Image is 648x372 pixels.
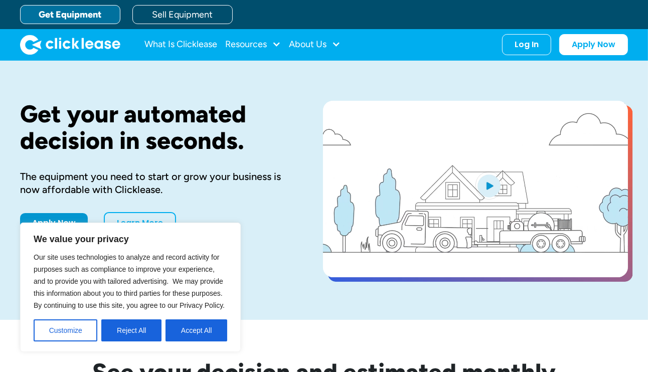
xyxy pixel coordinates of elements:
a: Sell Equipment [132,5,233,24]
span: Our site uses technologies to analyze and record activity for purposes such as compliance to impr... [34,253,225,309]
button: Accept All [166,319,227,341]
a: Get Equipment [20,5,120,24]
div: We value your privacy [20,223,241,352]
img: Blue play button logo on a light blue circular background [475,171,503,200]
div: The equipment you need to start or grow your business is now affordable with Clicklease. [20,170,291,196]
a: home [20,35,120,55]
img: Clicklease logo [20,35,120,55]
div: Log In [515,40,539,50]
a: open lightbox [323,101,628,277]
a: Learn More [104,212,176,234]
h1: Get your automated decision in seconds. [20,101,291,154]
button: Customize [34,319,97,341]
a: What Is Clicklease [144,35,217,55]
div: Resources [225,35,281,55]
a: Apply Now [559,34,628,55]
p: We value your privacy [34,233,227,245]
a: Apply Now [20,213,88,233]
button: Reject All [101,319,161,341]
div: About Us [289,35,341,55]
